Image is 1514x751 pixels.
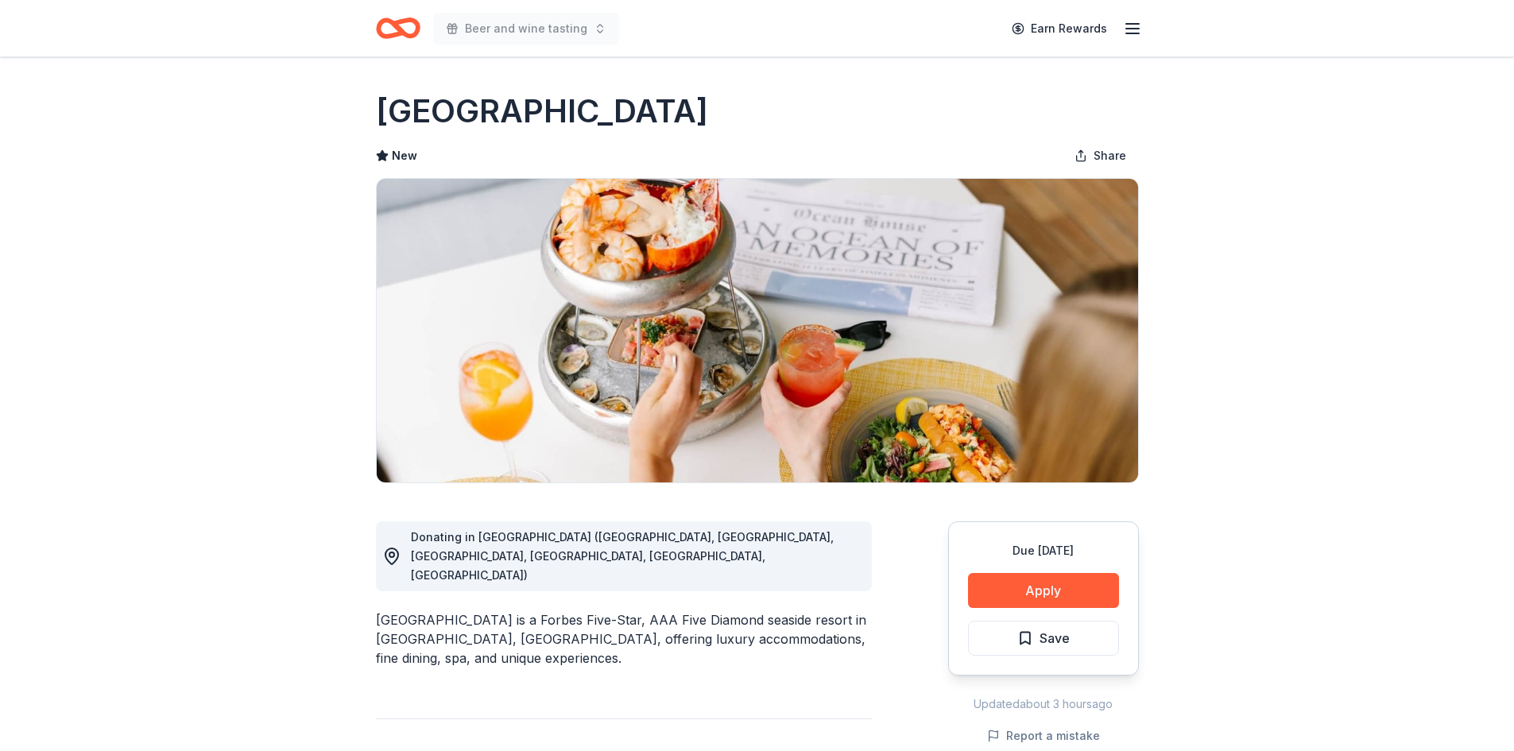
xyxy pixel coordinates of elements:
[1062,140,1139,172] button: Share
[465,19,587,38] span: Beer and wine tasting
[392,146,417,165] span: New
[1040,628,1070,648] span: Save
[376,10,420,47] a: Home
[948,695,1139,714] div: Updated about 3 hours ago
[968,573,1119,608] button: Apply
[411,530,834,582] span: Donating in [GEOGRAPHIC_DATA] ([GEOGRAPHIC_DATA], [GEOGRAPHIC_DATA], [GEOGRAPHIC_DATA], [GEOGRAPH...
[376,610,872,668] div: [GEOGRAPHIC_DATA] is a Forbes Five-Star, AAA Five Diamond seaside resort in [GEOGRAPHIC_DATA], [G...
[376,89,708,134] h1: [GEOGRAPHIC_DATA]
[968,541,1119,560] div: Due [DATE]
[987,726,1100,745] button: Report a mistake
[377,179,1138,482] img: Image for Ocean House
[433,13,619,45] button: Beer and wine tasting
[1002,14,1117,43] a: Earn Rewards
[968,621,1119,656] button: Save
[1094,146,1126,165] span: Share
